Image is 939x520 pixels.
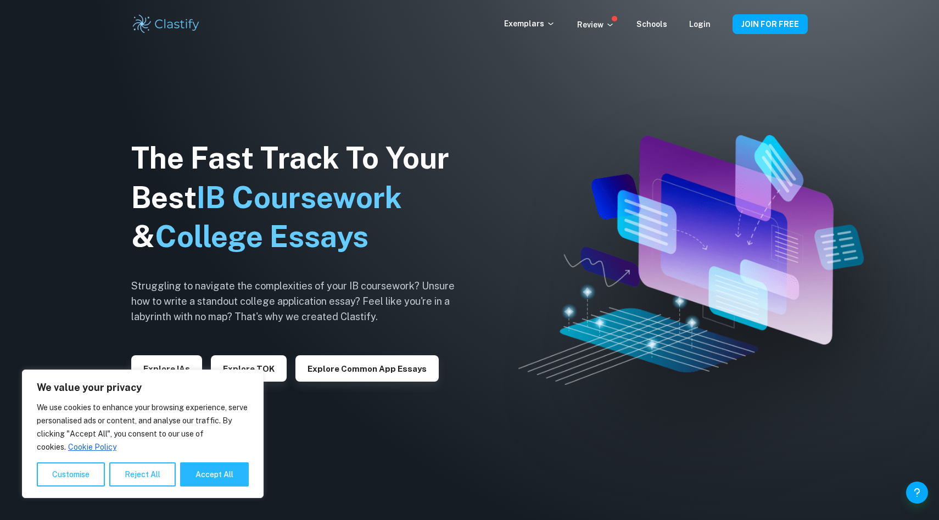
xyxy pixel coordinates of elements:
p: Review [577,19,614,31]
a: Schools [636,20,667,29]
img: Clastify logo [131,13,201,35]
button: Explore Common App essays [295,355,439,382]
span: IB Coursework [197,180,402,215]
button: Help and Feedback [906,482,928,504]
a: Login [689,20,711,29]
a: Explore TOK [211,363,287,373]
span: College Essays [155,219,368,254]
button: Accept All [180,462,249,487]
div: We value your privacy [22,370,264,498]
button: Explore IAs [131,355,202,382]
p: We value your privacy [37,381,249,394]
a: Cookie Policy [68,442,117,452]
h1: The Fast Track To Your Best & [131,138,472,257]
button: Customise [37,462,105,487]
p: We use cookies to enhance your browsing experience, serve personalised ads or content, and analys... [37,401,249,454]
a: Explore IAs [131,363,202,373]
img: Clastify hero [518,135,864,385]
button: JOIN FOR FREE [733,14,808,34]
h6: Struggling to navigate the complexities of your IB coursework? Unsure how to write a standout col... [131,278,472,325]
p: Exemplars [504,18,555,30]
button: Explore TOK [211,355,287,382]
a: Explore Common App essays [295,363,439,373]
button: Reject All [109,462,176,487]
